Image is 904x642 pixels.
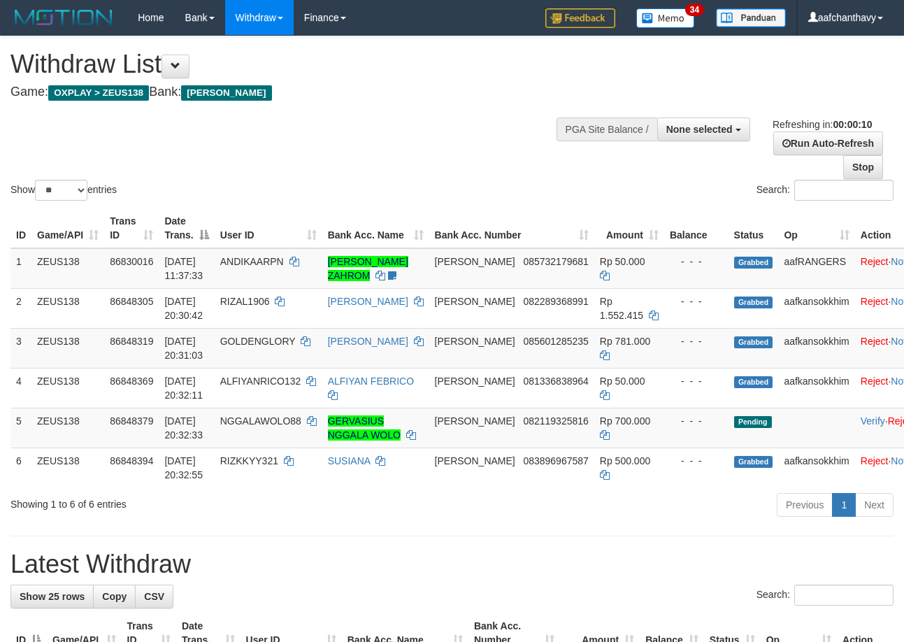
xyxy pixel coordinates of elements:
a: ALFIYAN FEBRICO [328,376,414,387]
span: [PERSON_NAME] [181,85,271,101]
td: aafRANGERS [778,248,854,289]
span: Copy [102,591,127,602]
span: Rp 781.000 [600,336,650,347]
span: OXPLAY > ZEUS138 [48,85,149,101]
img: panduan.png [716,8,786,27]
th: Game/API: activate to sort column ascending [31,208,104,248]
select: Showentries [35,180,87,201]
td: ZEUS138 [31,408,104,448]
div: - - - [670,414,723,428]
div: - - - [670,454,723,468]
td: 3 [10,328,31,368]
span: GOLDENGLORY [220,336,296,347]
div: - - - [670,334,723,348]
a: Reject [861,376,889,387]
th: Trans ID: activate to sort column ascending [104,208,159,248]
span: [DATE] 11:37:33 [164,256,203,281]
a: Run Auto-Refresh [773,131,883,155]
span: ALFIYANRICO132 [220,376,301,387]
div: - - - [670,255,723,269]
a: [PERSON_NAME] ZAHROM [328,256,408,281]
span: ANDIKAARPN [220,256,284,267]
span: CSV [144,591,164,602]
span: [DATE] 20:32:11 [164,376,203,401]
span: RIZKKYY321 [220,455,278,466]
span: Grabbed [734,257,773,269]
td: ZEUS138 [31,328,104,368]
span: Copy 082119325816 to clipboard [523,415,588,427]
span: [PERSON_NAME] [435,376,515,387]
div: PGA Site Balance / [557,117,657,141]
td: 6 [10,448,31,487]
a: [PERSON_NAME] [328,296,408,307]
span: None selected [666,124,733,135]
span: RIZAL1906 [220,296,270,307]
span: 86848319 [110,336,153,347]
span: NGGALAWOLO88 [220,415,301,427]
h1: Latest Withdraw [10,550,894,578]
span: [PERSON_NAME] [435,296,515,307]
td: aafkansokkhim [778,448,854,487]
th: Balance [664,208,729,248]
span: Copy 081336838964 to clipboard [523,376,588,387]
span: Rp 700.000 [600,415,650,427]
span: [PERSON_NAME] [435,415,515,427]
td: aafkansokkhim [778,288,854,328]
input: Search: [794,585,894,606]
img: MOTION_logo.png [10,7,117,28]
td: 4 [10,368,31,408]
label: Search: [756,180,894,201]
a: Reject [861,455,889,466]
span: [PERSON_NAME] [435,336,515,347]
span: [DATE] 20:31:03 [164,336,203,361]
span: 86848394 [110,455,153,466]
h1: Withdraw List [10,50,589,78]
span: Copy 085732179681 to clipboard [523,256,588,267]
a: GERVASIUS NGGALA WOLO [328,415,401,441]
span: Rp 50.000 [600,256,645,267]
h4: Game: Bank: [10,85,589,99]
span: Rp 500.000 [600,455,650,466]
th: Op: activate to sort column ascending [778,208,854,248]
a: Verify [861,415,885,427]
a: 1 [832,493,856,517]
img: Feedback.jpg [545,8,615,28]
a: [PERSON_NAME] [328,336,408,347]
span: 86848379 [110,415,153,427]
span: Grabbed [734,376,773,388]
th: Bank Acc. Number: activate to sort column ascending [429,208,594,248]
a: Reject [861,336,889,347]
td: ZEUS138 [31,448,104,487]
span: [PERSON_NAME] [435,455,515,466]
label: Search: [756,585,894,606]
span: 86848305 [110,296,153,307]
td: aafkansokkhim [778,368,854,408]
a: Copy [93,585,136,608]
span: Pending [734,416,772,428]
th: Status [729,208,779,248]
span: Refreshing in: [773,119,872,130]
th: User ID: activate to sort column ascending [215,208,322,248]
td: ZEUS138 [31,368,104,408]
td: 2 [10,288,31,328]
a: Reject [861,256,889,267]
a: Next [855,493,894,517]
span: Rp 1.552.415 [600,296,643,321]
span: [PERSON_NAME] [435,256,515,267]
span: 86848369 [110,376,153,387]
a: Previous [777,493,833,517]
span: Grabbed [734,297,773,308]
span: [DATE] 20:30:42 [164,296,203,321]
span: 86830016 [110,256,153,267]
span: [DATE] 20:32:33 [164,415,203,441]
a: SUSIANA [328,455,371,466]
td: 1 [10,248,31,289]
label: Show entries [10,180,117,201]
th: Bank Acc. Name: activate to sort column ascending [322,208,429,248]
span: [DATE] 20:32:55 [164,455,203,480]
div: - - - [670,294,723,308]
span: Rp 50.000 [600,376,645,387]
td: ZEUS138 [31,288,104,328]
span: Copy 083896967587 to clipboard [523,455,588,466]
a: Stop [843,155,883,179]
